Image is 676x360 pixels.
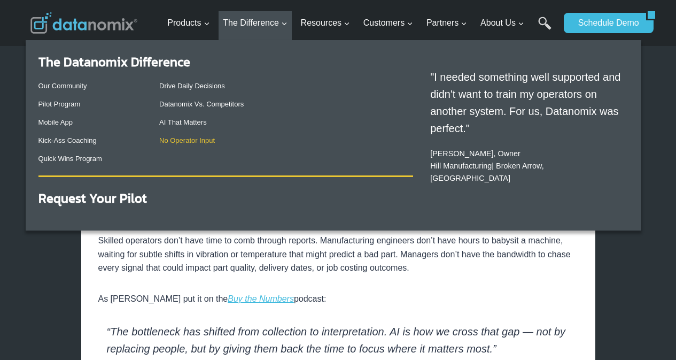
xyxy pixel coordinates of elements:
[38,189,147,208] a: Request Your Pilot
[363,16,413,30] span: Customers
[38,118,73,126] a: Mobile App
[107,326,566,355] em: “The bottleneck has shifted from collection to interpretation. AI is how we cross that gap — not ...
[38,136,97,144] a: Kick-Ass Coaching
[480,16,524,30] span: About Us
[38,155,102,163] a: Quick Wins Program
[38,100,81,108] a: Pilot Program
[163,6,558,41] nav: Primary Navigation
[98,234,578,275] p: Skilled operators don’t have time to comb through reports. Manufacturing engineers don’t have hou...
[301,16,350,30] span: Resources
[564,13,646,33] a: Schedule Demo
[159,100,244,108] a: Datanomix Vs. Competitors
[538,17,551,41] a: Search
[30,12,137,34] img: Datanomix
[159,118,207,126] a: AI That Matters
[98,292,578,306] p: As [PERSON_NAME] put it on the podcast:
[426,16,467,30] span: Partners
[38,52,190,71] a: The Datanomix Difference
[430,162,492,170] a: Hill Manufacturing
[159,136,215,144] a: No Operator Input
[430,68,623,137] p: "I needed something well supported and didn't want to train my operators on another system. For u...
[430,148,623,185] p: [PERSON_NAME], Owner | Broken Arrow, [GEOGRAPHIC_DATA]
[167,16,209,30] span: Products
[228,294,294,303] a: Buy the Numbers
[223,16,288,30] span: The Difference
[159,82,225,90] a: Drive Daily Decisions
[38,82,87,90] a: Our Community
